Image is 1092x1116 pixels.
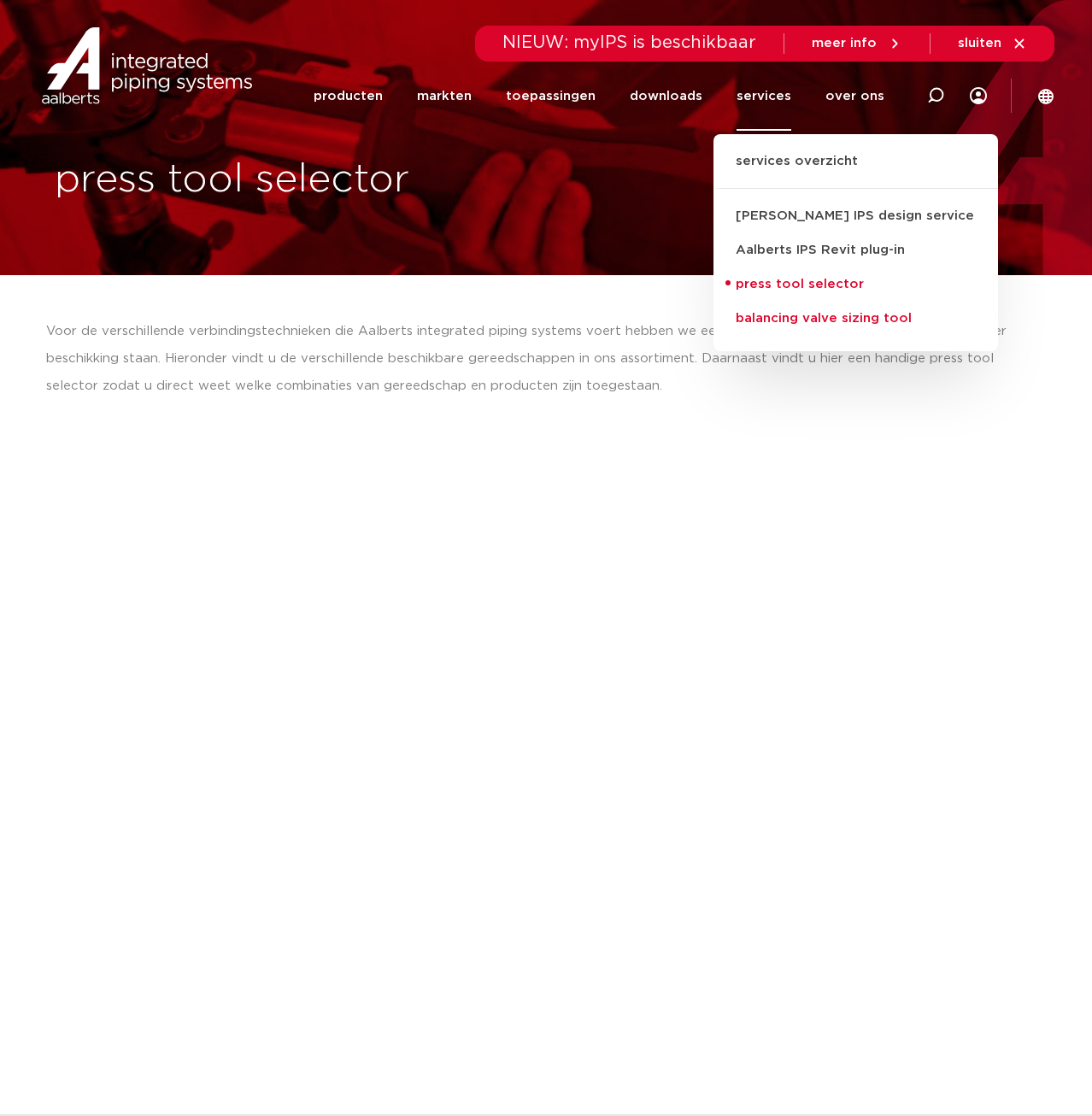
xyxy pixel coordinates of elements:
a: Aalberts IPS Revit plug-in [713,233,998,267]
a: services overzicht [713,151,998,189]
a: sluiten [958,36,1027,51]
h1: press tool selector [55,153,537,208]
div: my IPS [970,62,987,131]
span: NIEUW: myIPS is beschikbaar [502,34,756,51]
a: press tool selector [713,267,998,302]
a: toepassingen [506,62,596,131]
a: meer info [812,36,902,51]
div: Voor de verschillende verbindingstechnieken die Aalberts integrated piping systems voert hebben w... [46,318,1046,400]
a: producten [314,62,383,131]
span: sluiten [958,37,1001,50]
a: downloads [630,62,702,131]
span: meer info [812,37,877,50]
a: balancing valve sizing tool [713,302,998,336]
nav: Menu [314,62,884,131]
a: [PERSON_NAME] IPS design service [713,199,998,233]
a: markten [417,62,472,131]
a: services [737,62,791,131]
a: over ons [825,62,884,131]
